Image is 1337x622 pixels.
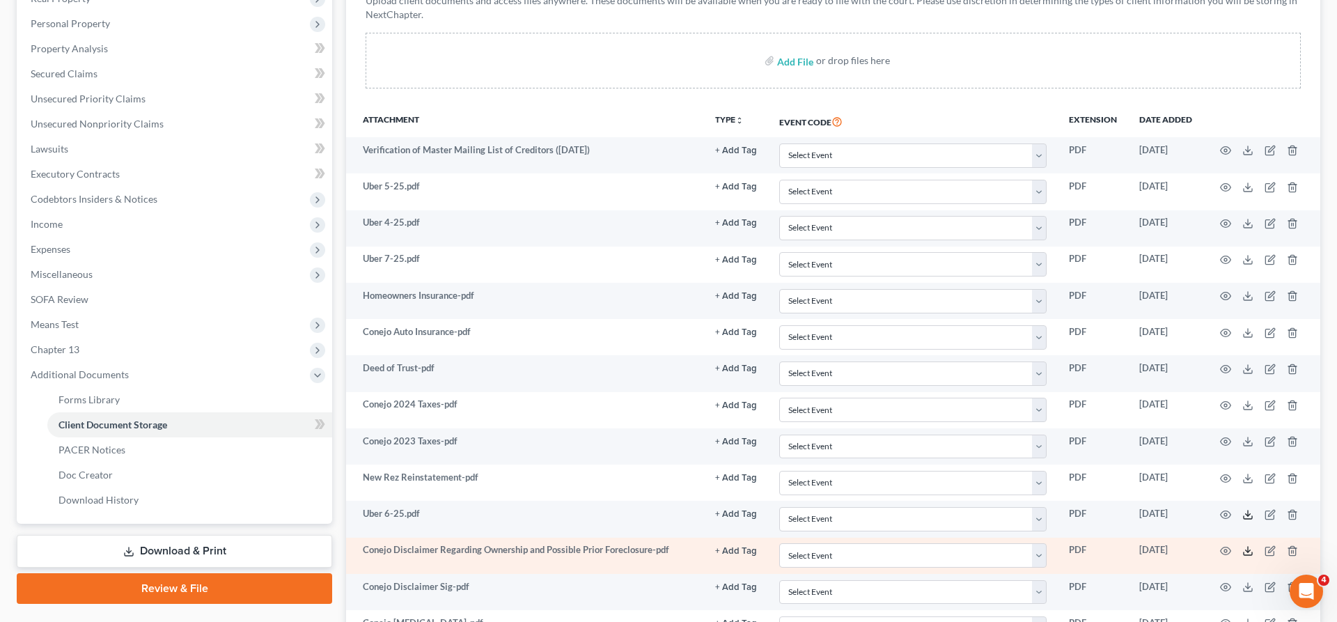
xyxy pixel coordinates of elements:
[715,583,757,592] button: + Add Tag
[715,182,757,192] button: + Add Tag
[1128,319,1203,355] td: [DATE]
[58,494,139,506] span: Download History
[31,118,164,130] span: Unsecured Nonpriority Claims
[346,392,704,428] td: Conejo 2024 Taxes-pdf
[1058,392,1128,428] td: PDF
[715,361,757,375] a: + Add Tag
[31,243,70,255] span: Expenses
[31,343,79,355] span: Chapter 13
[1058,283,1128,319] td: PDF
[1128,210,1203,247] td: [DATE]
[31,218,63,230] span: Income
[715,507,757,520] a: + Add Tag
[715,547,757,556] button: + Add Tag
[1318,575,1329,586] span: 4
[735,116,744,125] i: unfold_more
[31,42,108,54] span: Property Analysis
[19,111,332,137] a: Unsecured Nonpriority Claims
[715,401,757,410] button: + Add Tag
[58,394,120,405] span: Forms Library
[1128,392,1203,428] td: [DATE]
[31,318,79,330] span: Means Test
[346,319,704,355] td: Conejo Auto Insurance-pdf
[715,146,757,155] button: + Add Tag
[1128,501,1203,537] td: [DATE]
[1058,501,1128,537] td: PDF
[346,173,704,210] td: Uber 5-25.pdf
[47,462,332,488] a: Doc Creator
[31,293,88,305] span: SOFA Review
[768,105,1058,137] th: Event Code
[715,252,757,265] a: + Add Tag
[1058,538,1128,574] td: PDF
[1058,574,1128,610] td: PDF
[17,535,332,568] a: Download & Print
[31,143,68,155] span: Lawsuits
[1128,538,1203,574] td: [DATE]
[715,143,757,157] a: + Add Tag
[31,17,110,29] span: Personal Property
[58,469,113,481] span: Doc Creator
[17,573,332,604] a: Review & File
[715,437,757,446] button: + Add Tag
[715,289,757,302] a: + Add Tag
[31,168,120,180] span: Executory Contracts
[19,162,332,187] a: Executory Contracts
[346,247,704,283] td: Uber 7-25.pdf
[816,54,890,68] div: or drop files here
[1128,283,1203,319] td: [DATE]
[1128,574,1203,610] td: [DATE]
[715,398,757,411] a: + Add Tag
[19,61,332,86] a: Secured Claims
[346,574,704,610] td: Conejo Disclaimer Sig-pdf
[1058,210,1128,247] td: PDF
[47,488,332,513] a: Download History
[715,364,757,373] button: + Add Tag
[1290,575,1323,608] iframe: Intercom live chat
[715,328,757,337] button: + Add Tag
[1128,355,1203,391] td: [DATE]
[715,256,757,265] button: + Add Tag
[19,137,332,162] a: Lawsuits
[31,68,97,79] span: Secured Claims
[346,501,704,537] td: Uber 6-25.pdf
[19,36,332,61] a: Property Analysis
[47,437,332,462] a: PACER Notices
[715,580,757,593] a: + Add Tag
[47,412,332,437] a: Client Document Storage
[715,216,757,229] a: + Add Tag
[19,86,332,111] a: Unsecured Priority Claims
[1058,355,1128,391] td: PDF
[715,543,757,557] a: + Add Tag
[31,268,93,280] span: Miscellaneous
[346,465,704,501] td: New Rez Reinstatement-pdf
[715,471,757,484] a: + Add Tag
[715,325,757,339] a: + Add Tag
[715,435,757,448] a: + Add Tag
[1058,247,1128,283] td: PDF
[1128,137,1203,173] td: [DATE]
[715,292,757,301] button: + Add Tag
[1128,173,1203,210] td: [DATE]
[1058,428,1128,465] td: PDF
[47,387,332,412] a: Forms Library
[58,419,167,430] span: Client Document Storage
[19,287,332,312] a: SOFA Review
[1058,465,1128,501] td: PDF
[1058,173,1128,210] td: PDF
[31,368,129,380] span: Additional Documents
[715,219,757,228] button: + Add Tag
[1058,319,1128,355] td: PDF
[1128,247,1203,283] td: [DATE]
[715,180,757,193] a: + Add Tag
[346,283,704,319] td: Homeowners Insurance-pdf
[715,474,757,483] button: + Add Tag
[346,105,704,137] th: Attachment
[31,93,146,104] span: Unsecured Priority Claims
[1058,105,1128,137] th: Extension
[1128,465,1203,501] td: [DATE]
[715,510,757,519] button: + Add Tag
[346,137,704,173] td: Verification of Master Mailing List of Creditors ([DATE])
[31,193,157,205] span: Codebtors Insiders & Notices
[346,355,704,391] td: Deed of Trust-pdf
